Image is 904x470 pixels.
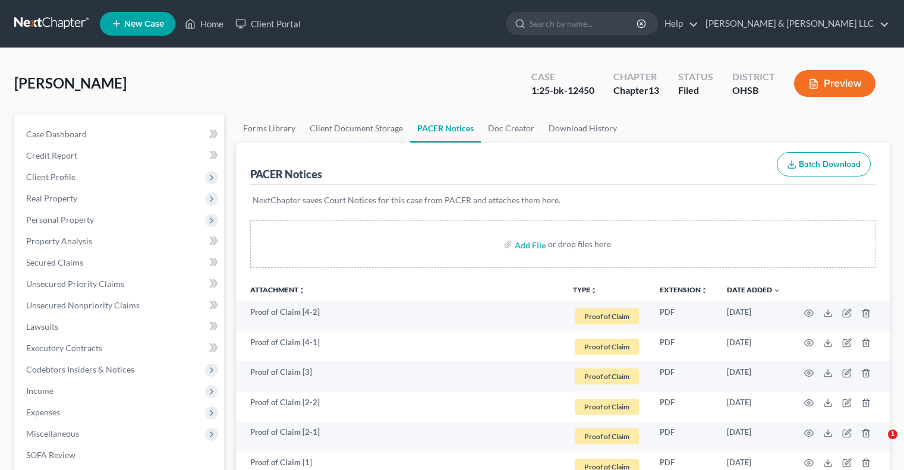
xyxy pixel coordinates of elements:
[124,20,164,29] span: New Case
[26,279,124,289] span: Unsecured Priority Claims
[573,367,641,386] a: Proof of Claim
[717,301,790,332] td: [DATE]
[179,13,229,34] a: Home
[727,285,780,294] a: Date Added expand_more
[575,399,639,415] span: Proof of Claim
[410,114,481,143] a: PACER Notices
[17,295,224,316] a: Unsecured Nonpriority Claims
[531,84,594,97] div: 1:25-bk-12450
[26,150,77,160] span: Credit Report
[548,238,611,250] div: or drop files here
[888,430,897,439] span: 1
[26,364,134,374] span: Codebtors Insiders & Notices
[14,74,127,92] span: [PERSON_NAME]
[573,427,641,446] a: Proof of Claim
[236,332,563,362] td: Proof of Claim [4-1]
[253,194,873,206] p: NextChapter saves Court Notices for this case from PACER and attaches them here.
[26,300,140,310] span: Unsecured Nonpriority Claims
[17,316,224,337] a: Lawsuits
[26,257,83,267] span: Secured Claims
[573,286,597,294] button: TYPEunfold_more
[481,114,541,143] a: Doc Creator
[531,70,594,84] div: Case
[236,361,563,392] td: Proof of Claim [3]
[303,114,410,143] a: Client Document Storage
[26,428,79,439] span: Miscellaneous
[26,129,87,139] span: Case Dashboard
[573,397,641,417] a: Proof of Claim
[575,339,639,355] span: Proof of Claim
[717,422,790,452] td: [DATE]
[648,84,659,96] span: 13
[650,332,717,362] td: PDF
[613,70,659,84] div: Chapter
[530,12,638,34] input: Search by name...
[717,392,790,422] td: [DATE]
[236,392,563,422] td: Proof of Claim [2-2]
[17,252,224,273] a: Secured Claims
[659,13,698,34] a: Help
[613,84,659,97] div: Chapter
[650,392,717,422] td: PDF
[717,361,790,392] td: [DATE]
[26,450,75,460] span: SOFA Review
[773,287,780,294] i: expand_more
[26,236,92,246] span: Property Analysis
[236,301,563,332] td: Proof of Claim [4-2]
[541,114,624,143] a: Download History
[17,145,224,166] a: Credit Report
[700,13,889,34] a: [PERSON_NAME] & [PERSON_NAME] LLC
[650,422,717,452] td: PDF
[236,114,303,143] a: Forms Library
[794,70,875,97] button: Preview
[26,343,102,353] span: Executory Contracts
[229,13,307,34] a: Client Portal
[298,287,305,294] i: unfold_more
[17,273,224,295] a: Unsecured Priority Claims
[26,172,75,182] span: Client Profile
[573,337,641,357] a: Proof of Claim
[17,231,224,252] a: Property Analysis
[799,159,861,169] span: Batch Download
[732,70,775,84] div: District
[26,193,77,203] span: Real Property
[250,167,322,181] div: PACER Notices
[575,368,639,384] span: Proof of Claim
[590,287,597,294] i: unfold_more
[575,428,639,444] span: Proof of Claim
[717,332,790,362] td: [DATE]
[678,84,713,97] div: Filed
[236,422,563,452] td: Proof of Claim [2-1]
[650,361,717,392] td: PDF
[17,444,224,466] a: SOFA Review
[26,215,94,225] span: Personal Property
[26,407,60,417] span: Expenses
[678,70,713,84] div: Status
[573,307,641,326] a: Proof of Claim
[864,430,892,458] iframe: Intercom live chat
[650,301,717,332] td: PDF
[732,84,775,97] div: OHSB
[17,124,224,145] a: Case Dashboard
[17,337,224,359] a: Executory Contracts
[701,287,708,294] i: unfold_more
[250,285,305,294] a: Attachmentunfold_more
[26,386,53,396] span: Income
[777,152,871,177] button: Batch Download
[575,308,639,324] span: Proof of Claim
[26,321,58,332] span: Lawsuits
[660,285,708,294] a: Extensionunfold_more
